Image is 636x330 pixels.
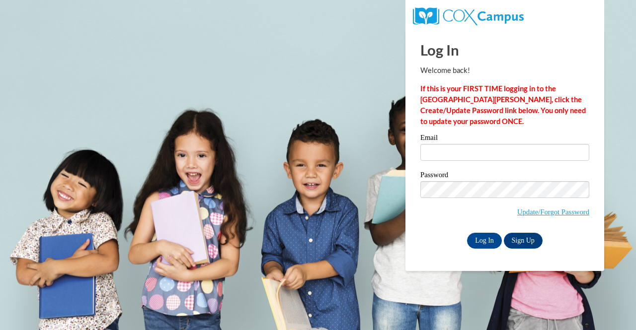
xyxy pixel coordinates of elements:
[420,84,586,126] strong: If this is your FIRST TIME logging in to the [GEOGRAPHIC_DATA][PERSON_NAME], click the Create/Upd...
[504,233,543,249] a: Sign Up
[413,7,524,25] img: COX Campus
[467,233,502,249] input: Log In
[517,208,589,216] a: Update/Forgot Password
[420,171,589,181] label: Password
[413,11,524,20] a: COX Campus
[420,65,589,76] p: Welcome back!
[420,40,589,60] h1: Log In
[420,134,589,144] label: Email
